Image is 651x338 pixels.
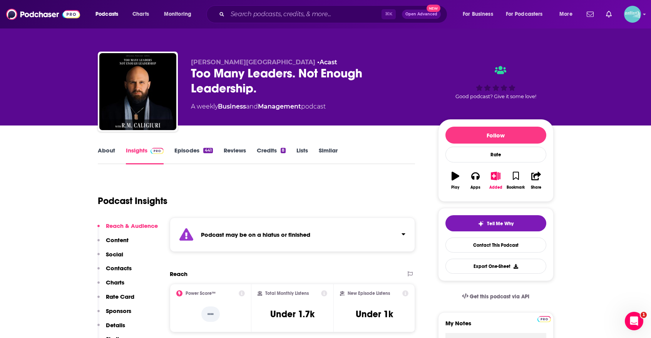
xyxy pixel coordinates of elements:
[501,8,554,20] button: open menu
[485,167,505,194] button: Added
[97,321,125,336] button: Details
[127,8,154,20] a: Charts
[506,167,526,194] button: Bookmark
[465,167,485,194] button: Apps
[317,59,337,66] span: •
[445,320,546,333] label: My Notes
[526,167,546,194] button: Share
[98,147,115,164] a: About
[281,148,286,153] div: 8
[625,312,643,330] iframe: Intercom live chat
[214,5,455,23] div: Search podcasts, credits, & more...
[97,279,124,293] button: Charts
[97,264,132,279] button: Contacts
[106,307,131,315] p: Sponsors
[537,316,551,322] img: Podchaser Pro
[265,291,309,296] h2: Total Monthly Listens
[445,238,546,253] a: Contact This Podcast
[97,251,123,265] button: Social
[106,293,134,300] p: Rate Card
[554,8,582,20] button: open menu
[228,8,382,20] input: Search podcasts, credits, & more...
[132,9,149,20] span: Charts
[463,9,493,20] span: For Business
[170,270,187,278] h2: Reach
[218,103,246,110] a: Business
[151,148,164,154] img: Podchaser Pro
[624,6,641,23] button: Show profile menu
[97,293,134,307] button: Rate Card
[106,236,129,244] p: Content
[427,5,440,12] span: New
[186,291,216,296] h2: Power Score™
[201,306,220,322] p: --
[174,147,213,164] a: Episodes441
[456,287,536,306] a: Get this podcast via API
[224,147,246,164] a: Reviews
[258,103,301,110] a: Management
[95,9,118,20] span: Podcasts
[537,315,551,322] a: Pro website
[99,53,176,130] img: Too Many Leaders. Not Enough Leadership.
[106,251,123,258] p: Social
[445,167,465,194] button: Play
[106,321,125,329] p: Details
[445,259,546,274] button: Export One-Sheet
[559,9,572,20] span: More
[506,9,543,20] span: For Podcasters
[164,9,191,20] span: Monitoring
[6,7,80,22] img: Podchaser - Follow, Share and Rate Podcasts
[106,222,158,229] p: Reach & Audience
[170,218,415,252] section: Click to expand status details
[382,9,396,19] span: ⌘ K
[97,236,129,251] button: Content
[445,127,546,144] button: Follow
[478,221,484,227] img: tell me why sparkle
[489,185,502,190] div: Added
[457,8,503,20] button: open menu
[531,185,541,190] div: Share
[487,221,514,227] span: Tell Me Why
[402,10,441,19] button: Open AdvancedNew
[203,148,213,153] div: 441
[470,293,529,300] span: Get this podcast via API
[624,6,641,23] span: Logged in as JessicaPellien
[246,103,258,110] span: and
[97,222,158,236] button: Reach & Audience
[445,215,546,231] button: tell me why sparkleTell Me Why
[584,8,597,21] a: Show notifications dropdown
[106,279,124,286] p: Charts
[159,8,201,20] button: open menu
[320,59,337,66] a: Acast
[624,6,641,23] img: User Profile
[470,185,480,190] div: Apps
[90,8,128,20] button: open menu
[97,307,131,321] button: Sponsors
[98,195,167,207] h1: Podcast Insights
[603,8,615,21] a: Show notifications dropdown
[257,147,286,164] a: Credits8
[641,312,647,318] span: 1
[270,308,315,320] h3: Under 1.7k
[438,59,554,106] div: Good podcast? Give it some love!
[445,147,546,162] div: Rate
[405,12,437,16] span: Open Advanced
[348,291,390,296] h2: New Episode Listens
[191,59,315,66] span: [PERSON_NAME][GEOGRAPHIC_DATA]
[191,102,326,111] div: A weekly podcast
[126,147,164,164] a: InsightsPodchaser Pro
[455,94,536,99] span: Good podcast? Give it some love!
[319,147,338,164] a: Similar
[296,147,308,164] a: Lists
[507,185,525,190] div: Bookmark
[201,231,310,238] strong: Podcast may be on a hiatus or finished
[106,264,132,272] p: Contacts
[451,185,459,190] div: Play
[356,308,393,320] h3: Under 1k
